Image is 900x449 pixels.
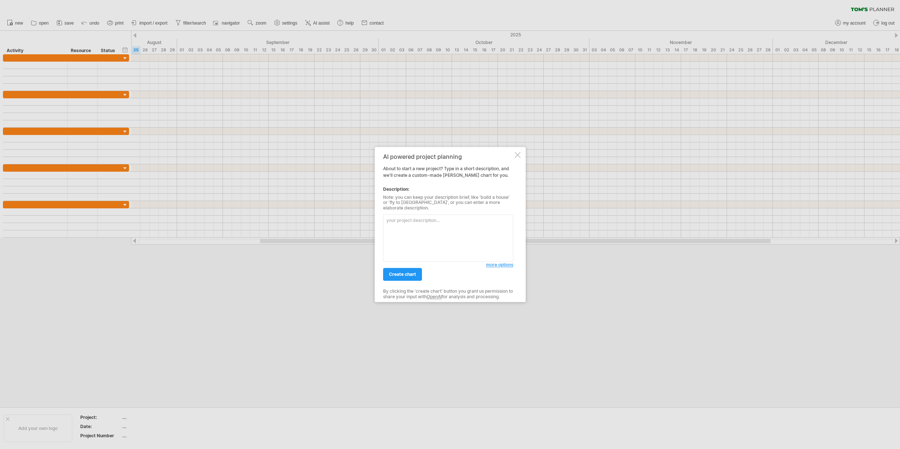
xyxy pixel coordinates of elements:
span: create chart [389,272,416,277]
div: By clicking the 'create chart' button you grant us permission to share your input with for analys... [383,289,513,300]
a: OpenAI [427,294,442,299]
a: more options [486,262,513,269]
div: Note: you can keep your description brief, like 'build a house' or 'fly to [GEOGRAPHIC_DATA]', or... [383,195,513,211]
div: AI powered project planning [383,153,513,160]
a: create chart [383,268,422,281]
div: Description: [383,186,513,193]
div: About to start a new project? Type in a short description, and we'll create a custom-made [PERSON... [383,153,513,295]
